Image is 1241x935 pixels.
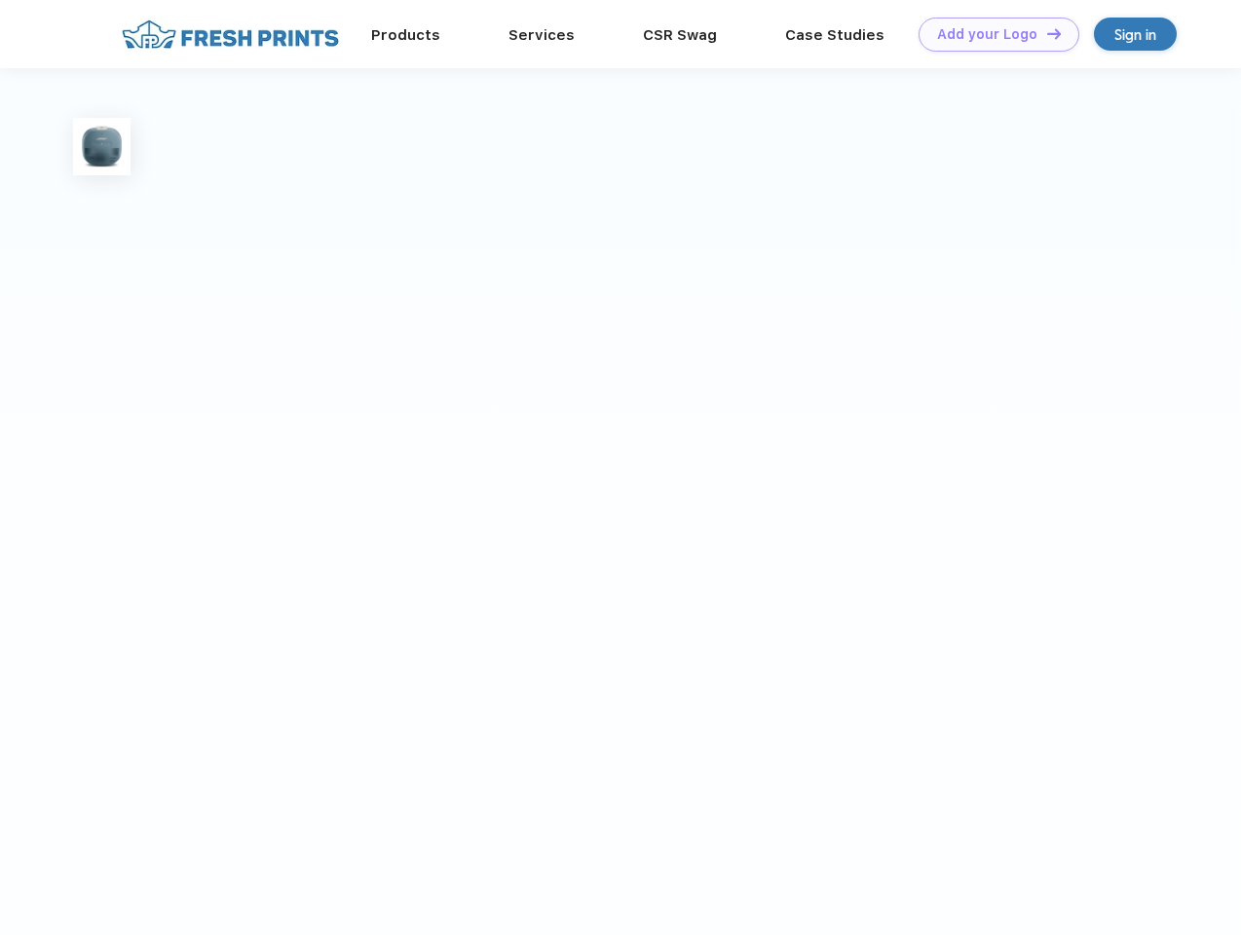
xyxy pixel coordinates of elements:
div: Add your Logo [937,26,1037,43]
img: fo%20logo%202.webp [116,18,345,52]
img: func=resize&h=100 [73,118,131,175]
div: Sign in [1114,23,1156,46]
a: CSR Swag [643,26,717,44]
a: Products [371,26,440,44]
a: Sign in [1094,18,1177,51]
a: Services [508,26,575,44]
img: DT [1047,28,1061,39]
